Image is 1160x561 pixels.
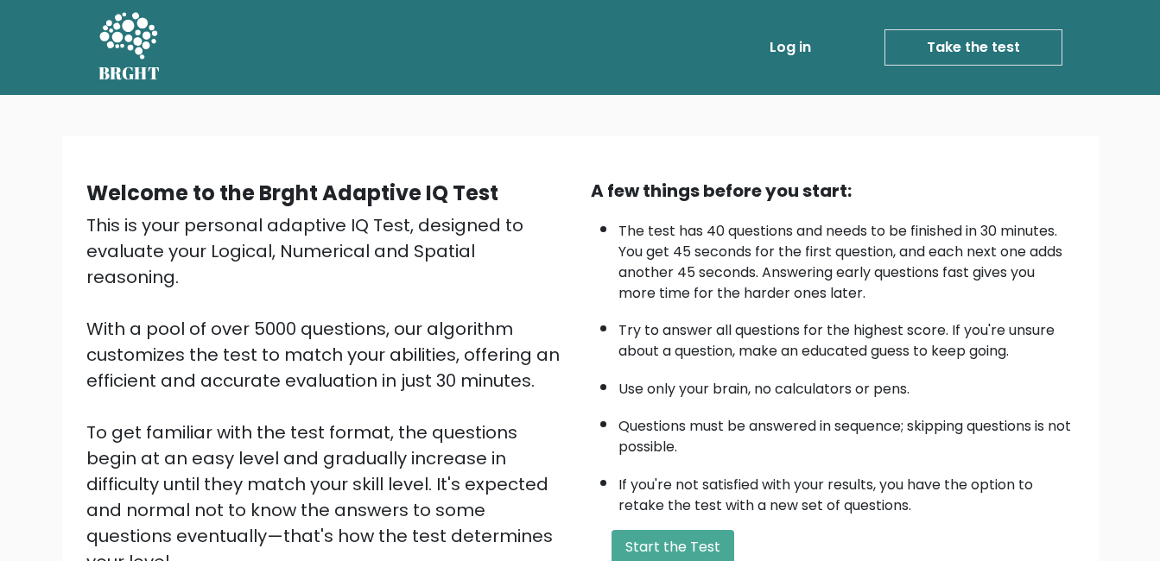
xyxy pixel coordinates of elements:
[618,212,1074,304] li: The test has 40 questions and needs to be finished in 30 minutes. You get 45 seconds for the firs...
[591,178,1074,204] div: A few things before you start:
[98,7,161,88] a: BRGHT
[618,370,1074,400] li: Use only your brain, no calculators or pens.
[618,407,1074,457] li: Questions must be answered in sequence; skipping questions is not possible.
[618,466,1074,516] li: If you're not satisfied with your results, you have the option to retake the test with a new set ...
[98,63,161,84] h5: BRGHT
[618,312,1074,362] li: Try to answer all questions for the highest score. If you're unsure about a question, make an edu...
[763,30,818,65] a: Log in
[86,179,498,207] b: Welcome to the Brght Adaptive IQ Test
[884,29,1062,66] a: Take the test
